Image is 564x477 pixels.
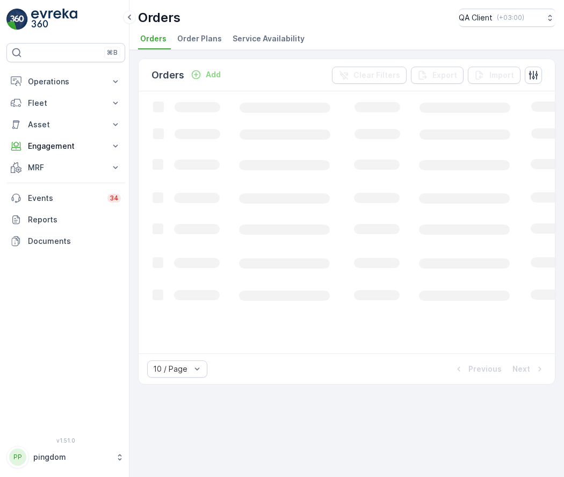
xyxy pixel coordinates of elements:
[6,92,125,114] button: Fleet
[28,193,101,204] p: Events
[353,70,400,81] p: Clear Filters
[6,209,125,230] a: Reports
[28,76,104,87] p: Operations
[6,157,125,178] button: MRF
[6,437,125,444] span: v 1.51.0
[151,68,184,83] p: Orders
[6,187,125,209] a: Events34
[452,363,503,375] button: Previous
[512,364,530,374] p: Next
[6,230,125,252] a: Documents
[468,364,502,374] p: Previous
[6,71,125,92] button: Operations
[28,236,121,247] p: Documents
[110,194,119,203] p: 34
[332,67,407,84] button: Clear Filters
[432,70,457,81] p: Export
[107,48,118,57] p: ⌘B
[6,9,28,30] img: logo
[9,449,26,466] div: PP
[6,446,125,468] button: PPpingdom
[497,13,524,22] p: ( +03:00 )
[140,33,167,44] span: Orders
[233,33,305,44] span: Service Availability
[31,9,77,30] img: logo_light-DOdMpM7g.png
[28,141,104,151] p: Engagement
[177,33,222,44] span: Order Plans
[28,162,104,173] p: MRF
[28,119,104,130] p: Asset
[206,69,221,80] p: Add
[6,114,125,135] button: Asset
[459,12,493,23] p: QA Client
[138,9,180,26] p: Orders
[411,67,464,84] button: Export
[186,68,225,81] button: Add
[33,452,110,462] p: pingdom
[28,98,104,109] p: Fleet
[459,9,555,27] button: QA Client(+03:00)
[28,214,121,225] p: Reports
[511,363,546,375] button: Next
[6,135,125,157] button: Engagement
[489,70,514,81] p: Import
[468,67,520,84] button: Import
